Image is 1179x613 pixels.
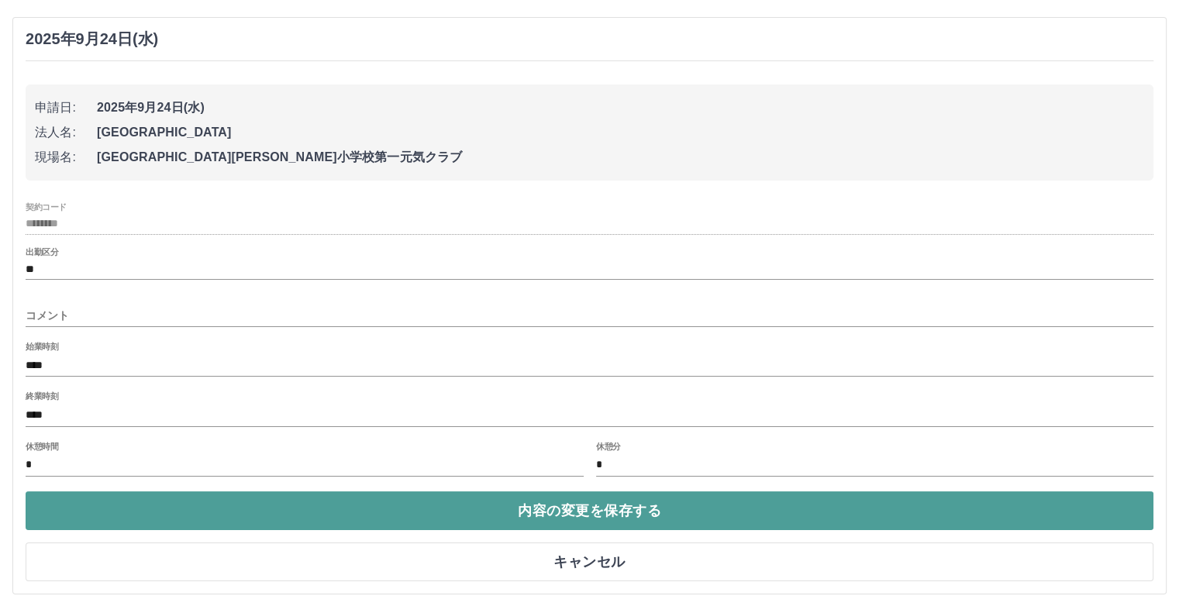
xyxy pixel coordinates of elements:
[596,440,621,452] label: 休憩分
[97,148,1144,167] span: [GEOGRAPHIC_DATA][PERSON_NAME]小学校第一元気クラブ
[26,201,67,212] label: 契約コード
[35,98,97,117] span: 申請日:
[26,30,158,48] h3: 2025年9月24日(水)
[26,491,1153,530] button: 内容の変更を保存する
[26,341,58,353] label: 始業時刻
[26,542,1153,581] button: キャンセル
[26,440,58,452] label: 休憩時間
[26,246,58,258] label: 出勤区分
[35,148,97,167] span: 現場名:
[35,123,97,142] span: 法人名:
[97,123,1144,142] span: [GEOGRAPHIC_DATA]
[97,98,1144,117] span: 2025年9月24日(水)
[26,391,58,402] label: 終業時刻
